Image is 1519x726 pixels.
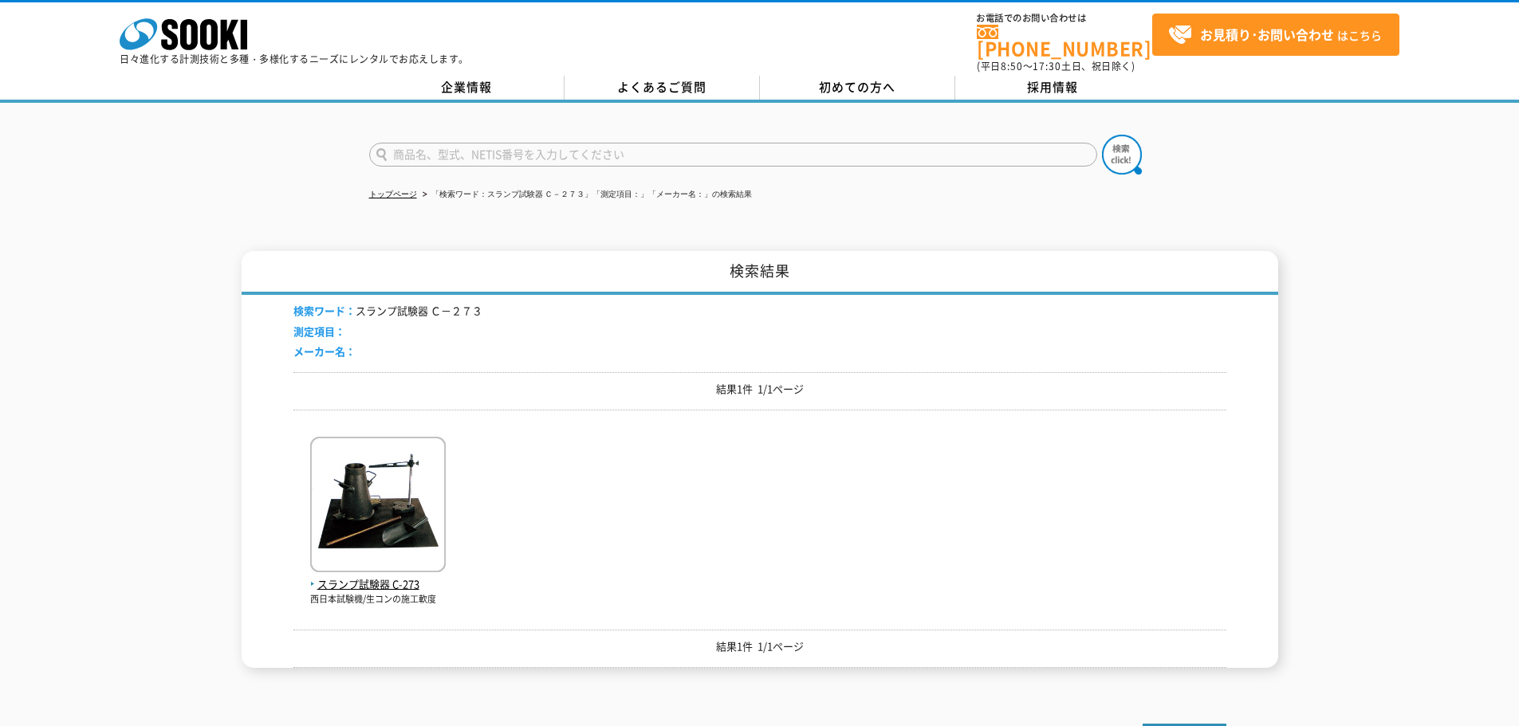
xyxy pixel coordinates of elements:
[1168,23,1382,47] span: はこちら
[310,576,446,593] span: スランプ試験器 C-273
[369,143,1097,167] input: 商品名、型式、NETIS番号を入力してください
[242,251,1278,295] h1: 検索結果
[977,59,1135,73] span: (平日 ～ 土日、祝日除く)
[293,381,1226,398] p: 結果1件 1/1ページ
[369,190,417,198] a: トップページ
[565,76,760,100] a: よくあるご質問
[977,14,1152,23] span: お電話でのお問い合わせは
[1102,135,1142,175] img: btn_search.png
[293,303,356,318] span: 検索ワード：
[1200,25,1334,44] strong: お見積り･お問い合わせ
[955,76,1151,100] a: 採用情報
[310,593,446,606] p: 西日本試験機/生コンの施工軟度
[1001,59,1023,73] span: 8:50
[293,303,482,320] li: スランプ試験器 Ｃ－２７３
[1033,59,1061,73] span: 17:30
[419,186,753,203] li: 「検索ワード：スランプ試験器 Ｃ－２７３」「測定項目：」「メーカー名：」の検索結果
[819,78,895,96] span: 初めての方へ
[120,54,469,64] p: 日々進化する計測技術と多種・多様化するニーズにレンタルでお応えします。
[310,559,446,593] a: スランプ試験器 C-273
[310,437,446,576] img: C-273
[369,76,565,100] a: 企業情報
[293,638,1226,655] p: 結果1件 1/1ページ
[293,324,345,339] span: 測定項目：
[293,343,356,359] span: メーカー名：
[1152,14,1399,56] a: お見積り･お問い合わせはこちら
[760,76,955,100] a: 初めての方へ
[977,25,1152,57] a: [PHONE_NUMBER]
